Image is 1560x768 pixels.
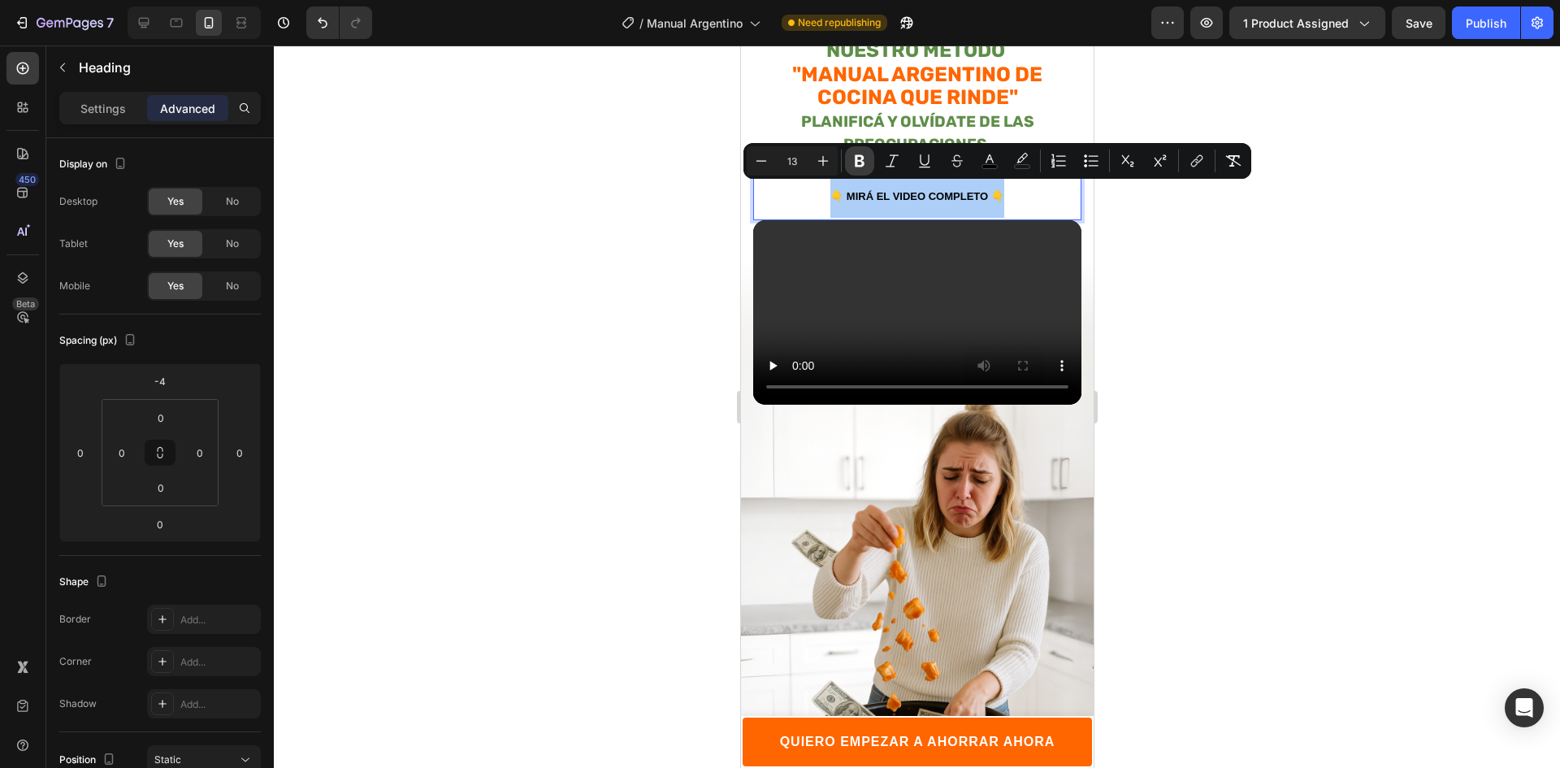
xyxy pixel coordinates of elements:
[167,279,184,293] span: Yes
[6,7,121,39] button: 7
[12,297,39,310] div: Beta
[59,612,91,627] div: Border
[306,7,372,39] div: Undo/Redo
[180,613,257,627] div: Add...
[144,369,176,393] input: -4
[1392,7,1445,39] button: Save
[15,173,39,186] div: 450
[1505,688,1544,727] div: Open Intercom Messenger
[59,696,97,711] div: Shadow
[59,279,90,293] div: Mobile
[743,143,1251,179] div: Editor contextual toolbar
[110,440,134,465] input: 0px
[51,17,301,63] strong: "MANUAL ARGENTINO DE Cocina que Rinde"
[647,15,743,32] span: Manual Argentino
[145,475,177,500] input: 0px
[59,654,92,669] div: Corner
[154,753,181,766] span: Static
[160,100,215,117] p: Advanced
[59,330,140,352] div: Spacing (px)
[145,406,177,430] input: 0px
[60,67,293,108] strong: planificá Y OLVÍDATE DE LAS PREOCUPACIONES.
[106,13,114,33] p: 7
[1466,15,1506,32] div: Publish
[741,46,1094,768] iframe: Design area
[59,236,88,251] div: Tablet
[227,440,252,465] input: 0
[639,15,643,32] span: /
[68,440,93,465] input: 0
[180,697,257,712] div: Add...
[1229,7,1385,39] button: 1 product assigned
[12,120,340,174] h2: Rich Text Editor. Editing area: main
[167,194,184,209] span: Yes
[59,571,111,593] div: Shape
[12,175,340,359] video: Video
[59,194,97,209] div: Desktop
[167,236,184,251] span: Yes
[1243,15,1349,32] span: 1 product assigned
[144,512,176,536] input: 0
[80,100,126,117] p: Settings
[1452,7,1520,39] button: Publish
[89,145,263,157] strong: 👇 MIRÁ EL VIDEO COMPLETO 👇
[798,15,881,30] span: Need republishing
[226,279,239,293] span: No
[226,194,239,209] span: No
[188,440,212,465] input: 0px
[79,58,254,77] p: Heading
[59,154,130,176] div: Display on
[226,236,239,251] span: No
[180,655,257,670] div: Add...
[1406,16,1432,30] span: Save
